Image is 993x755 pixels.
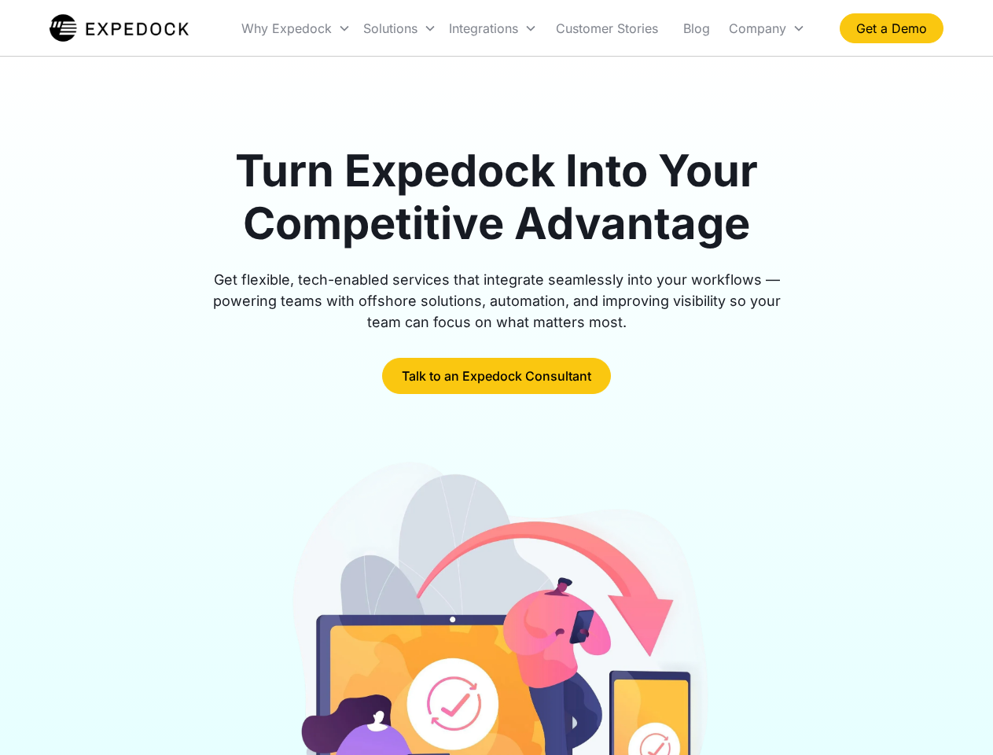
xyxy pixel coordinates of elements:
[840,13,943,43] a: Get a Demo
[50,13,189,44] img: Expedock Logo
[50,13,189,44] a: home
[195,145,799,250] h1: Turn Expedock Into Your Competitive Advantage
[449,20,518,36] div: Integrations
[363,20,417,36] div: Solutions
[671,2,723,55] a: Blog
[729,20,786,36] div: Company
[382,358,611,394] a: Talk to an Expedock Consultant
[195,269,799,333] div: Get flexible, tech-enabled services that integrate seamlessly into your workflows — powering team...
[235,2,357,55] div: Why Expedock
[443,2,543,55] div: Integrations
[241,20,332,36] div: Why Expedock
[543,2,671,55] a: Customer Stories
[357,2,443,55] div: Solutions
[914,679,993,755] iframe: Chat Widget
[723,2,811,55] div: Company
